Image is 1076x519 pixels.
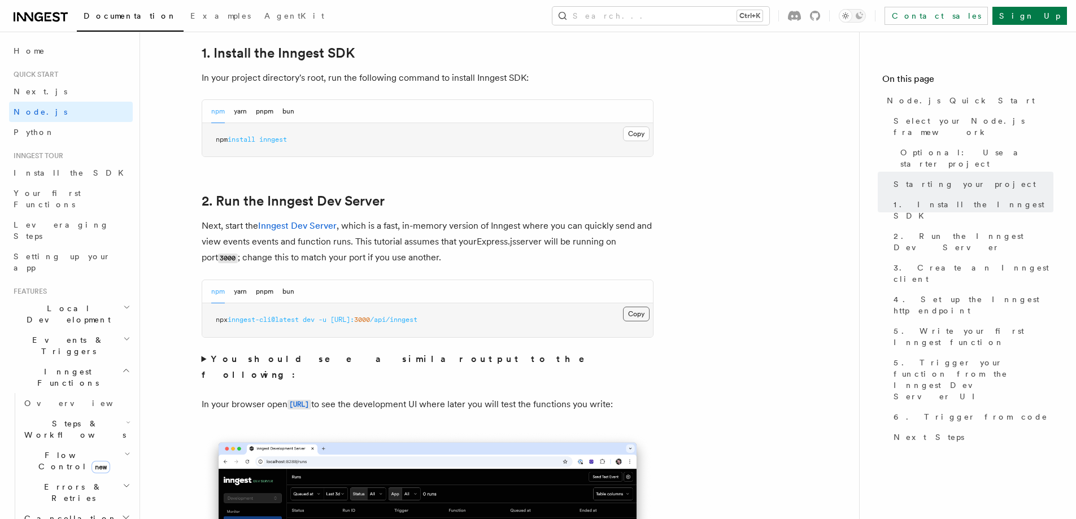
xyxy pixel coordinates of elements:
[9,303,123,325] span: Local Development
[202,396,654,413] p: In your browser open to see the development UI where later you will test the functions you write:
[184,3,258,30] a: Examples
[889,321,1053,352] a: 5. Write your first Inngest function
[287,399,311,409] a: [URL]
[9,183,133,215] a: Your first Functions
[9,246,133,278] a: Setting up your app
[202,45,355,61] a: 1. Install the Inngest SDK
[900,147,1053,169] span: Optional: Use a starter project
[887,95,1035,106] span: Node.js Quick Start
[737,10,763,21] kbd: Ctrl+K
[14,220,109,241] span: Leveraging Steps
[882,90,1053,111] a: Node.js Quick Start
[889,226,1053,258] a: 2. Run the Inngest Dev Server
[282,280,294,303] button: bun
[287,400,311,409] code: [URL]
[894,262,1053,285] span: 3. Create an Inngest client
[282,100,294,123] button: bun
[24,399,141,408] span: Overview
[256,280,273,303] button: pnpm
[202,70,654,86] p: In your project directory's root, run the following command to install Inngest SDK:
[216,316,228,324] span: npx
[256,100,273,123] button: pnpm
[889,427,1053,447] a: Next Steps
[889,111,1053,142] a: Select your Node.js framework
[992,7,1067,25] a: Sign Up
[14,128,55,137] span: Python
[14,168,130,177] span: Install the SDK
[894,325,1053,348] span: 5. Write your first Inngest function
[889,258,1053,289] a: 3. Create an Inngest client
[9,102,133,122] a: Node.js
[889,194,1053,226] a: 1. Install the Inngest SDK
[234,280,247,303] button: yarn
[9,287,47,296] span: Features
[20,418,126,441] span: Steps & Workflows
[202,218,654,266] p: Next, start the , which is a fast, in-memory version of Inngest where you can quickly send and vi...
[9,215,133,246] a: Leveraging Steps
[9,361,133,393] button: Inngest Functions
[92,461,110,473] span: new
[84,11,177,20] span: Documentation
[894,294,1053,316] span: 4. Set up the Inngest http endpoint
[889,352,1053,407] a: 5. Trigger your function from the Inngest Dev Server UI
[202,351,654,383] summary: You should see a similar output to the following:
[623,307,650,321] button: Copy
[258,220,337,231] a: Inngest Dev Server
[258,3,331,30] a: AgentKit
[9,298,133,330] button: Local Development
[20,477,133,508] button: Errors & Retries
[889,289,1053,321] a: 4. Set up the Inngest http endpoint
[202,193,385,209] a: 2. Run the Inngest Dev Server
[9,81,133,102] a: Next.js
[894,431,964,443] span: Next Steps
[228,136,255,143] span: install
[14,107,67,116] span: Node.js
[9,151,63,160] span: Inngest tour
[9,330,133,361] button: Events & Triggers
[894,178,1036,190] span: Starting your project
[20,450,124,472] span: Flow Control
[319,316,326,324] span: -u
[20,445,133,477] button: Flow Controlnew
[9,334,123,357] span: Events & Triggers
[370,316,417,324] span: /api/inngest
[20,481,123,504] span: Errors & Retries
[9,70,58,79] span: Quick start
[259,136,287,143] span: inngest
[894,230,1053,253] span: 2. Run the Inngest Dev Server
[264,11,324,20] span: AgentKit
[330,316,354,324] span: [URL]:
[218,254,238,263] code: 3000
[894,411,1048,422] span: 6. Trigger from code
[14,252,111,272] span: Setting up your app
[20,413,133,445] button: Steps & Workflows
[211,280,225,303] button: npm
[190,11,251,20] span: Examples
[882,72,1053,90] h4: On this page
[552,7,769,25] button: Search...Ctrl+K
[216,136,228,143] span: npm
[14,189,81,209] span: Your first Functions
[9,366,122,389] span: Inngest Functions
[9,122,133,142] a: Python
[896,142,1053,174] a: Optional: Use a starter project
[14,45,45,56] span: Home
[202,354,601,380] strong: You should see a similar output to the following:
[894,115,1053,138] span: Select your Node.js framework
[9,41,133,61] a: Home
[354,316,370,324] span: 3000
[14,87,67,96] span: Next.js
[889,174,1053,194] a: Starting your project
[889,407,1053,427] a: 6. Trigger from code
[623,127,650,141] button: Copy
[894,357,1053,402] span: 5. Trigger your function from the Inngest Dev Server UI
[303,316,315,324] span: dev
[885,7,988,25] a: Contact sales
[77,3,184,32] a: Documentation
[211,100,225,123] button: npm
[894,199,1053,221] span: 1. Install the Inngest SDK
[234,100,247,123] button: yarn
[9,163,133,183] a: Install the SDK
[839,9,866,23] button: Toggle dark mode
[20,393,133,413] a: Overview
